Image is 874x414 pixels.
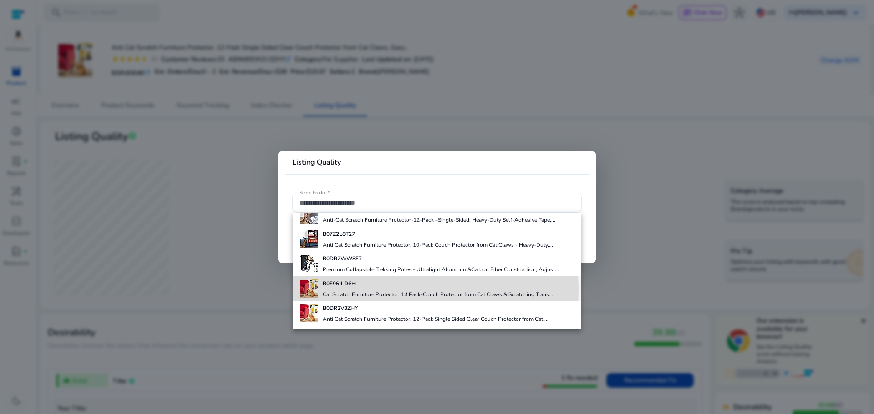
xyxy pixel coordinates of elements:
[323,291,553,298] h4: Cat Scratch Furniture Protector, 14 Pack-Couch Protector from Cat Claws & Scratching Trans...
[323,255,362,262] b: B0DR2WW8F7
[300,279,318,298] img: 519mNQ41L4L._AC_US40_.jpg
[323,216,555,224] h4: Anti-Cat Scratch Furniture Protector-12-Pack –Single-Sided, Heavy-Duty Self-Adhesive Tape,...
[323,304,358,312] b: B0DR2V3ZHY
[323,315,549,323] h4: Anti Cat Scratch Furniture Protector, 12-Pack Single Sided Clear Couch Protector from Cat ...
[323,280,356,287] b: B0F96JLD6H
[300,254,318,273] img: 51vAskplt4L._AC_US40_.jpg
[323,266,559,273] h4: Premium Collapsible Trekking Poles - Ultralight Aluminum&Carbon Fiber Construction, Adjust...
[300,230,318,248] img: 51eJwYiVJfL._AC_US40_.jpg
[300,190,330,196] mat-label: Select Product*
[292,157,341,167] b: Listing Quality
[300,304,318,322] img: 51Y7-d3P+AL._AC_US40_.jpg
[323,241,553,249] h4: Anti Cat Scratch Furniture Protector, 10-Pack Couch Protector from Cat Claws - Heavy-Duty,...
[323,230,355,238] b: B07Z2L8T27
[300,205,318,224] img: 51aU1AiGgsL._AC_US40_.jpg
